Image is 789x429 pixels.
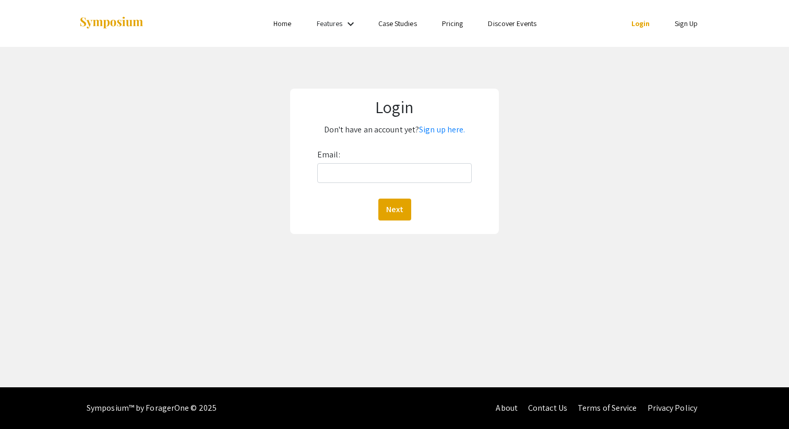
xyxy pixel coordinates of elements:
[488,19,536,28] a: Discover Events
[631,19,650,28] a: Login
[317,146,340,163] label: Email:
[298,121,491,138] p: Don't have an account yet?
[273,19,291,28] a: Home
[528,402,567,413] a: Contact Us
[496,402,518,413] a: About
[298,97,491,117] h1: Login
[79,16,144,30] img: Symposium by ForagerOne
[378,199,411,220] button: Next
[442,19,463,28] a: Pricing
[578,402,637,413] a: Terms of Service
[675,19,698,28] a: Sign Up
[87,387,217,429] div: Symposium™ by ForagerOne © 2025
[648,402,697,413] a: Privacy Policy
[317,19,343,28] a: Features
[419,124,465,135] a: Sign up here.
[378,19,417,28] a: Case Studies
[344,18,357,30] mat-icon: Expand Features list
